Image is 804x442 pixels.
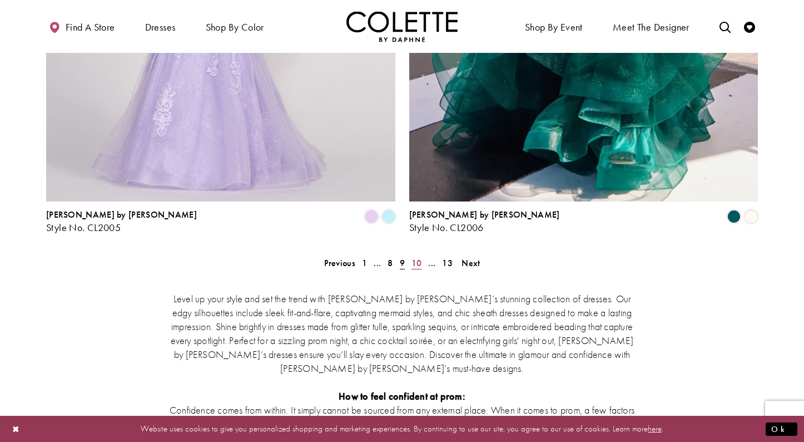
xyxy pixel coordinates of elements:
a: Check Wishlist [741,11,758,42]
span: Shop By Event [525,22,583,33]
a: Visit Home Page [346,11,458,42]
a: ... [370,255,384,271]
i: Light Blue [382,210,395,223]
a: 8 [384,255,396,271]
a: here [648,423,662,434]
span: ... [374,257,381,269]
span: 8 [388,257,393,269]
a: ... [425,255,439,271]
a: 1 [359,255,370,271]
span: Dresses [145,22,176,33]
span: Find a store [66,22,115,33]
span: Shop By Event [522,11,585,42]
span: Style No. CL2005 [46,221,121,234]
span: Dresses [142,11,178,42]
a: Toggle search [717,11,733,42]
span: 9 [400,257,405,269]
a: 13 [439,255,456,271]
span: [PERSON_NAME] by [PERSON_NAME] [409,209,560,220]
span: Previous [324,257,355,269]
div: Colette by Daphne Style No. CL2006 [409,210,560,233]
strong: How to feel confident at prom: [339,390,465,402]
i: Spruce [727,210,741,223]
img: Colette by Daphne [346,11,458,42]
span: Shop by color [203,11,267,42]
p: Level up your style and set the trend with [PERSON_NAME] by [PERSON_NAME]’s stunning collection o... [166,292,638,375]
a: Meet the designer [610,11,692,42]
a: Prev Page [321,255,359,271]
span: 10 [411,257,422,269]
span: 13 [442,257,453,269]
span: [PERSON_NAME] by [PERSON_NAME] [46,209,197,220]
span: ... [428,257,435,269]
div: Colette by Daphne Style No. CL2005 [46,210,197,233]
span: Meet the designer [613,22,689,33]
a: 10 [408,255,425,271]
i: Lilac [365,210,378,223]
p: Website uses cookies to give you personalized shopping and marketing experiences. By continuing t... [80,421,724,436]
button: Submit Dialog [766,422,797,436]
button: Close Dialog [7,419,26,439]
span: Shop by color [206,22,264,33]
span: Current page [396,255,408,271]
a: Next Page [458,255,483,271]
a: Find a store [46,11,117,42]
span: 1 [362,257,367,269]
i: Diamond White [745,210,758,223]
span: Next [461,257,480,269]
span: Style No. CL2006 [409,221,484,234]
